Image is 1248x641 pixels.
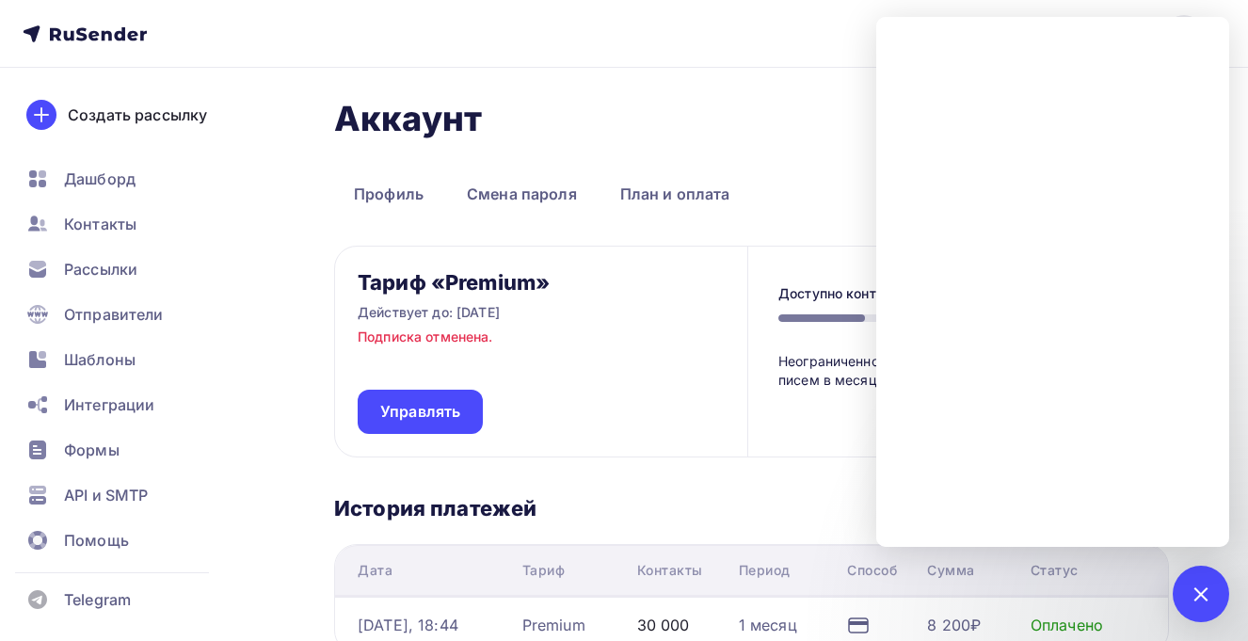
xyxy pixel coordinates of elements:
a: Профиль [334,172,443,216]
div: Premium [522,614,585,636]
div: Дата [358,561,392,580]
span: Шаблоны [64,348,136,371]
a: [EMAIL_ADDRESS][DOMAIN_NAME] [923,15,1225,53]
span: Формы [64,439,120,461]
p: Подписка отменена. [358,328,493,346]
a: Управлять [358,390,483,434]
div: Тариф [522,561,566,580]
h3: История платежей [334,495,1169,521]
a: Контакты [15,205,239,243]
div: Неограниченное количество писем в месяц [778,352,982,391]
div: [DATE], 18:44 [358,614,458,636]
a: Отправители [15,296,239,333]
p: Действует до: [DATE] [358,303,500,322]
span: Интеграции [64,393,154,416]
div: Создать рассылку [68,104,207,126]
div: Период [739,561,791,580]
span: Telegram [64,588,131,611]
div: Сумма [927,561,975,580]
span: API и SMTP [64,484,148,506]
div: Способ [847,561,897,580]
h1: Аккаунт [334,98,1169,139]
a: Дашборд [15,160,239,198]
div: Статус [1031,561,1079,580]
a: Рассылки [15,250,239,288]
div: 8 200₽ [927,614,981,636]
div: Доступно контактов: 22 625 из 30 000 [778,284,1036,303]
span: Отправители [64,303,164,326]
div: Оплачено [1031,614,1103,636]
span: Управлять [380,401,460,423]
span: Контакты [64,213,136,235]
a: Смена пароля [447,172,597,216]
div: 1 месяц [739,614,797,636]
span: Дашборд [64,168,136,190]
h3: Тариф «Premium» [358,269,550,296]
span: Помощь [64,529,129,552]
a: Шаблоны [15,341,239,378]
a: План и оплата [600,172,750,216]
div: 30 000 [637,614,690,636]
div: Контакты [637,561,703,580]
a: Формы [15,431,239,469]
span: Рассылки [64,258,137,280]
